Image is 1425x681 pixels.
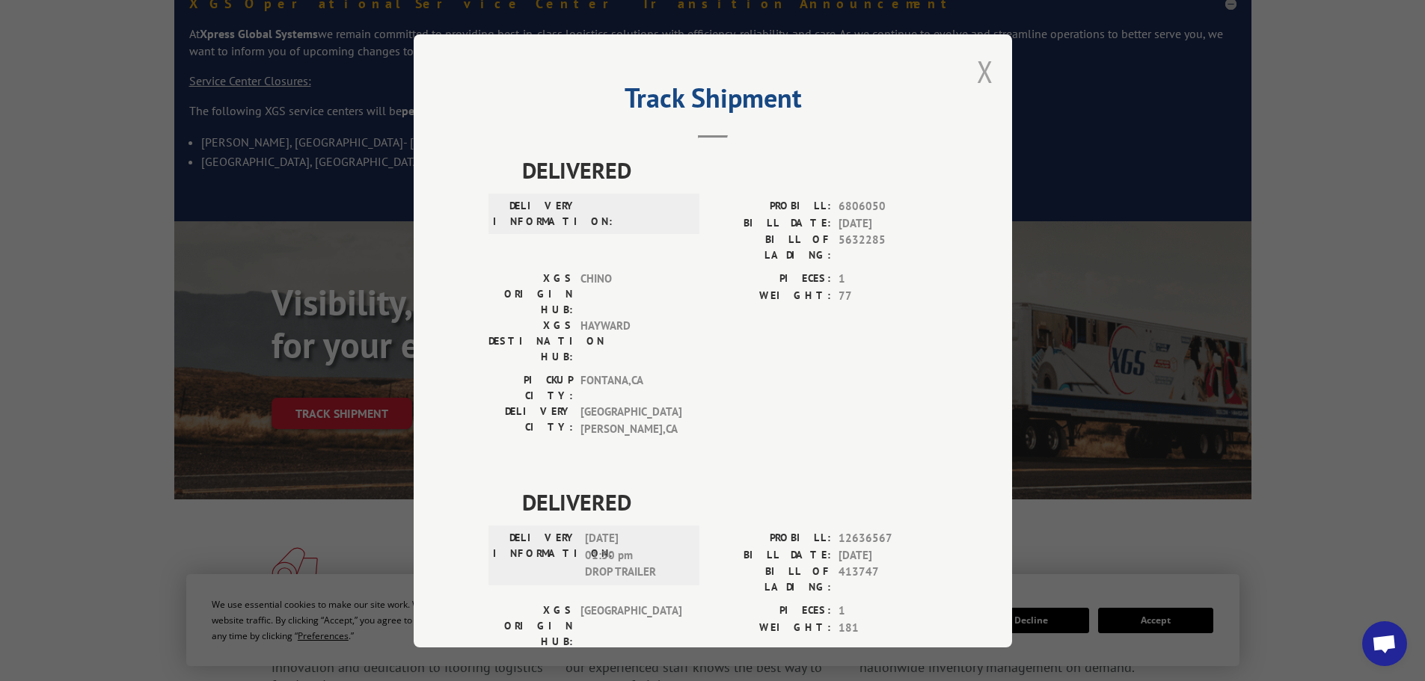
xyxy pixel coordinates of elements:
span: [DATE] [839,215,937,232]
span: 77 [839,287,937,304]
label: XGS ORIGIN HUB: [488,603,573,650]
span: FONTANA , CA [580,372,681,404]
span: 413747 [839,564,937,595]
label: XGS ORIGIN HUB: [488,271,573,318]
span: 6806050 [839,198,937,215]
label: DELIVERY INFORMATION: [493,530,577,581]
label: WEIGHT: [713,619,831,636]
span: DELIVERED [522,153,937,187]
span: 181 [839,619,937,636]
label: PROBILL: [713,530,831,547]
label: BILL DATE: [713,215,831,232]
label: BILL OF LADING: [713,232,831,263]
label: PIECES: [713,603,831,620]
label: BILL OF LADING: [713,564,831,595]
button: Close modal [977,52,993,91]
a: Open chat [1362,621,1407,666]
label: DELIVERY INFORMATION: [493,198,577,229]
span: 1 [839,603,937,620]
span: 1 [839,271,937,288]
label: WEIGHT: [713,287,831,304]
label: PROBILL: [713,198,831,215]
span: [DATE] [839,546,937,564]
h2: Track Shipment [488,87,937,116]
span: [GEOGRAPHIC_DATA] [580,603,681,650]
span: CHINO [580,271,681,318]
span: 5632285 [839,232,937,263]
span: [GEOGRAPHIC_DATA][PERSON_NAME] , CA [580,404,681,437]
label: XGS DESTINATION HUB: [488,318,573,365]
label: PIECES: [713,271,831,288]
span: DELIVERED [522,485,937,519]
span: HAYWARD [580,318,681,365]
label: BILL DATE: [713,546,831,564]
span: 12636567 [839,530,937,547]
label: PICKUP CITY: [488,372,573,404]
label: DELIVERY CITY: [488,404,573,437]
span: [DATE] 01:30 pm DROP TRAILER [585,530,686,581]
